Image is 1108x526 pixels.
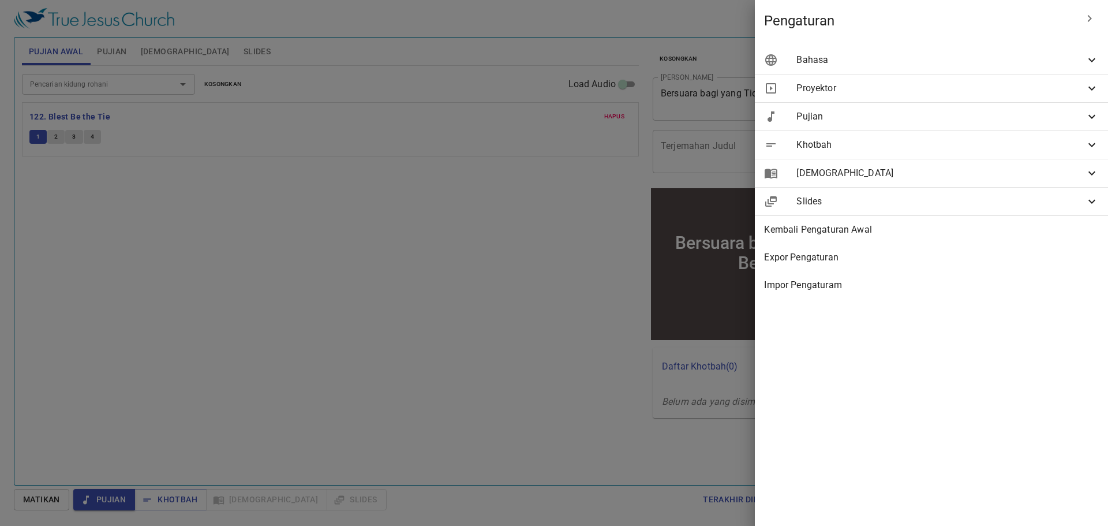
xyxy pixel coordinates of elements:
span: Kembali Pengaturan Awal [764,223,1099,237]
div: Proyektor [755,74,1108,102]
span: Impor Pengaturam [764,278,1099,292]
div: Pujian [755,103,1108,130]
div: Slides [755,188,1108,215]
div: Expor Pengaturan [755,244,1108,271]
span: Proyektor [796,81,1085,95]
div: Bahasa [755,46,1108,74]
span: Pujian [796,110,1085,124]
div: Impor Pengaturam [755,271,1108,299]
p: Pujian 詩 [279,63,315,73]
div: Khotbah [755,131,1108,159]
span: Bahasa [796,53,1085,67]
span: Khotbah [796,138,1085,152]
span: Pengaturan [764,12,1076,30]
div: Bersuara bagi yang Tidak Bersuara [6,47,243,88]
span: [DEMOGRAPHIC_DATA] [796,166,1085,180]
span: Slides [796,195,1085,208]
div: [DEMOGRAPHIC_DATA] [755,159,1108,187]
span: Expor Pengaturan [764,251,1099,264]
div: Kembali Pengaturan Awal [755,216,1108,244]
li: 122 [284,76,310,95]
